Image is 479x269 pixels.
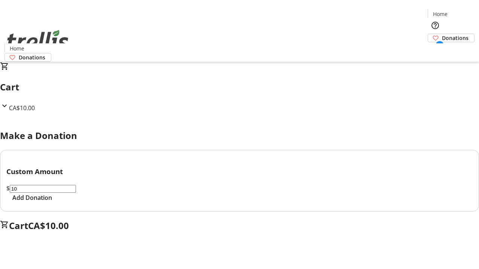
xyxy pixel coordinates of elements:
[10,185,76,193] input: Donation Amount
[428,10,452,18] a: Home
[6,184,10,192] span: $
[428,34,475,42] a: Donations
[4,53,51,62] a: Donations
[9,104,35,112] span: CA$10.00
[6,193,58,202] button: Add Donation
[442,34,469,42] span: Donations
[428,42,443,57] button: Cart
[12,193,52,202] span: Add Donation
[4,22,71,59] img: Orient E2E Organization jrbnBDtHAO's Logo
[433,10,448,18] span: Home
[6,166,473,177] h3: Custom Amount
[19,53,45,61] span: Donations
[28,219,69,232] span: CA$10.00
[10,44,24,52] span: Home
[5,44,29,52] a: Home
[428,18,443,33] button: Help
